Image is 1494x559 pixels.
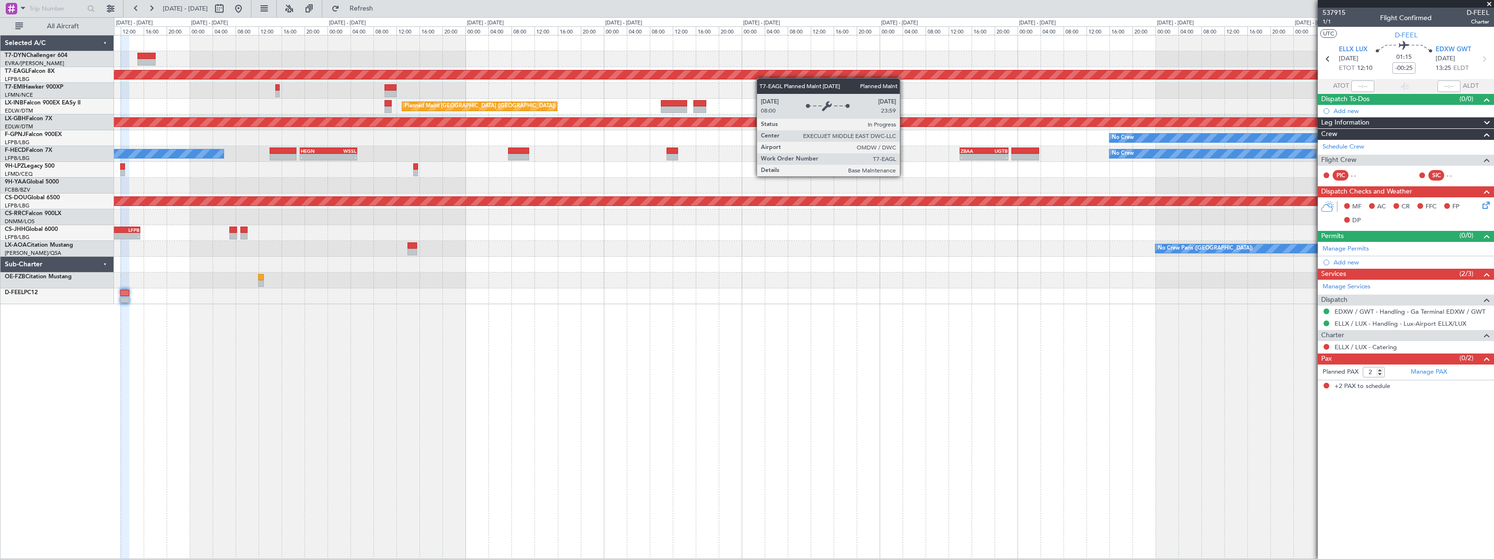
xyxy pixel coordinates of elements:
span: D-FEEL [5,290,24,296]
span: FP [1452,202,1460,212]
div: SIC [1428,170,1444,181]
a: EDLW/DTM [5,107,33,114]
span: ELLX LUX [1339,45,1368,55]
span: Refresh [341,5,382,12]
input: --:-- [1351,80,1374,92]
button: UTC [1320,29,1337,38]
span: D-FEEL [1395,30,1417,40]
div: - [961,154,984,160]
div: 16:00 [834,26,857,35]
div: WSSL [328,148,356,154]
span: 01:15 [1396,53,1412,62]
div: [DATE] - [DATE] [1157,19,1194,27]
span: F-HECD [5,148,26,153]
span: T7-EAGL [5,68,28,74]
a: Manage Services [1323,282,1370,292]
button: All Aircraft [11,19,104,34]
div: [DATE] - [DATE] [881,19,918,27]
span: 9H-YAA [5,179,26,185]
a: FCBB/BZV [5,186,30,194]
span: (2/3) [1460,269,1473,279]
div: 20:00 [719,26,742,35]
div: - [328,154,356,160]
a: ELLX / LUX - Catering [1335,343,1397,351]
span: Services [1321,269,1346,280]
span: 13:25 [1436,64,1451,73]
div: 12:00 [1087,26,1109,35]
div: 12:00 [1224,26,1247,35]
a: CS-RRCFalcon 900LX [5,211,61,217]
span: Crew [1321,129,1337,140]
span: 12:10 [1357,64,1372,73]
div: 20:00 [995,26,1018,35]
span: 9H-LPZ [5,163,24,169]
div: HEGN [301,148,328,154]
span: EDXW GWT [1436,45,1471,55]
div: - [301,154,328,160]
div: 16:00 [1247,26,1270,35]
a: LFPB/LBG [5,234,30,241]
div: [DATE] - [DATE] [743,19,780,27]
div: 12:00 [811,26,834,35]
span: Permits [1321,231,1344,242]
span: CR [1402,202,1410,212]
a: T7-DYNChallenger 604 [5,53,68,58]
span: Dispatch Checks and Weather [1321,186,1412,197]
a: CS-JHHGlobal 6000 [5,227,58,232]
a: T7-EMIHawker 900XP [5,84,63,90]
div: 08:00 [236,26,259,35]
a: LFPB/LBG [5,76,30,83]
span: D-FEEL [1467,8,1489,18]
div: 20:00 [1132,26,1155,35]
div: 04:00 [1316,26,1339,35]
a: LX-INBFalcon 900EX EASy II [5,100,80,106]
span: [DATE] [1339,54,1358,64]
span: LX-AOA [5,242,27,248]
div: [DATE] - [DATE] [116,19,153,27]
div: Add new [1334,107,1489,115]
span: DP [1352,216,1361,226]
div: Planned Maint [GEOGRAPHIC_DATA] ([GEOGRAPHIC_DATA]) [405,99,555,114]
a: LX-GBHFalcon 7X [5,116,52,122]
div: 16:00 [558,26,581,35]
a: LX-AOACitation Mustang [5,242,73,248]
label: Planned PAX [1323,367,1358,377]
a: F-GPNJFalcon 900EX [5,132,62,137]
div: 04:00 [903,26,926,35]
span: ALDT [1463,81,1479,91]
span: LX-INB [5,100,23,106]
span: F-GPNJ [5,132,25,137]
span: All Aircraft [25,23,101,30]
div: 04:00 [765,26,788,35]
span: Dispatch To-Dos [1321,94,1369,105]
a: T7-EAGLFalcon 8X [5,68,55,74]
span: MF [1352,202,1361,212]
div: 12:00 [673,26,696,35]
a: F-HECDFalcon 7X [5,148,52,153]
div: - - [1447,171,1468,180]
div: 12:00 [534,26,557,35]
div: 08:00 [926,26,949,35]
div: 16:00 [282,26,305,35]
div: 08:00 [650,26,673,35]
a: Manage PAX [1411,367,1447,377]
a: LFPB/LBG [5,139,30,146]
span: FFC [1426,202,1437,212]
a: D-FEELPC12 [5,290,38,296]
span: Pax [1321,354,1332,365]
a: [PERSON_NAME]/QSA [5,250,61,257]
div: [DATE] - [DATE] [1295,19,1332,27]
input: Trip Number [29,1,84,16]
span: CS-RRC [5,211,25,217]
span: Flight Crew [1321,155,1357,166]
a: LFPB/LBG [5,155,30,162]
div: - - [1351,171,1372,180]
a: EDLW/DTM [5,123,33,130]
span: ETOT [1339,64,1355,73]
div: 04:00 [351,26,373,35]
div: 16:00 [419,26,442,35]
span: 1/1 [1323,18,1346,26]
div: 20:00 [305,26,328,35]
div: 08:00 [373,26,396,35]
div: [DATE] - [DATE] [329,19,366,27]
